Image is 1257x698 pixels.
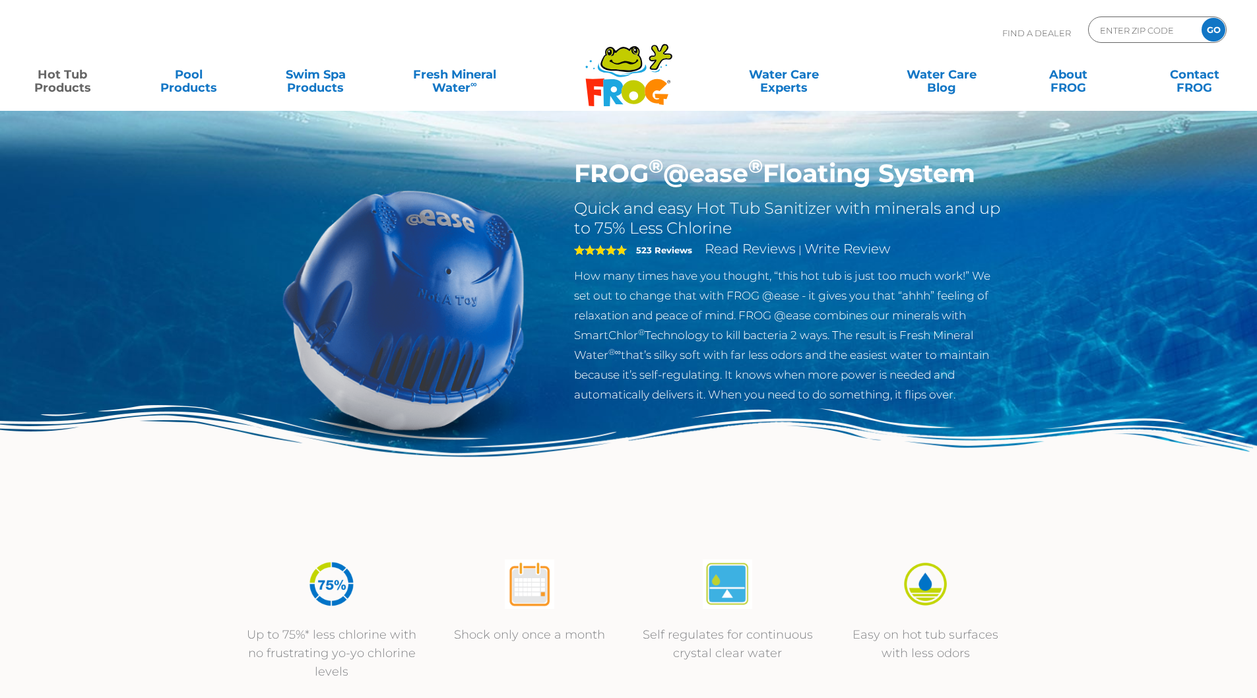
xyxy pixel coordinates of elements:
[246,625,418,681] p: Up to 75%* less chlorine with no frustrating yo-yo chlorine levels
[505,559,554,609] img: atease-icon-shock-once
[253,158,555,460] img: hot-tub-product-atease-system.png
[638,327,645,337] sup: ®
[140,61,238,88] a: PoolProducts
[1202,18,1225,42] input: GO
[307,559,356,609] img: icon-atease-75percent-less
[267,61,365,88] a: Swim SpaProducts
[901,559,950,609] img: icon-atease-easy-on
[470,79,477,89] sup: ∞
[1145,61,1244,88] a: ContactFROG
[704,61,864,88] a: Water CareExperts
[705,241,796,257] a: Read Reviews
[574,199,1005,238] h2: Quick and easy Hot Tub Sanitizer with minerals and up to 75% Less Chlorine
[444,625,616,644] p: Shock only once a month
[840,625,1012,662] p: Easy on hot tub surfaces with less odors
[393,61,516,88] a: Fresh MineralWater∞
[13,61,112,88] a: Hot TubProducts
[574,158,1005,189] h1: FROG @ease Floating System
[574,245,627,255] span: 5
[608,347,621,357] sup: ®∞
[748,154,763,177] sup: ®
[804,241,890,257] a: Write Review
[892,61,990,88] a: Water CareBlog
[578,26,680,107] img: Frog Products Logo
[1002,16,1071,49] p: Find A Dealer
[703,559,752,609] img: atease-icon-self-regulates
[798,243,802,256] span: |
[649,154,663,177] sup: ®
[636,245,692,255] strong: 523 Reviews
[574,266,1005,404] p: How many times have you thought, “this hot tub is just too much work!” We set out to change that ...
[1019,61,1117,88] a: AboutFROG
[642,625,814,662] p: Self regulates for continuous crystal clear water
